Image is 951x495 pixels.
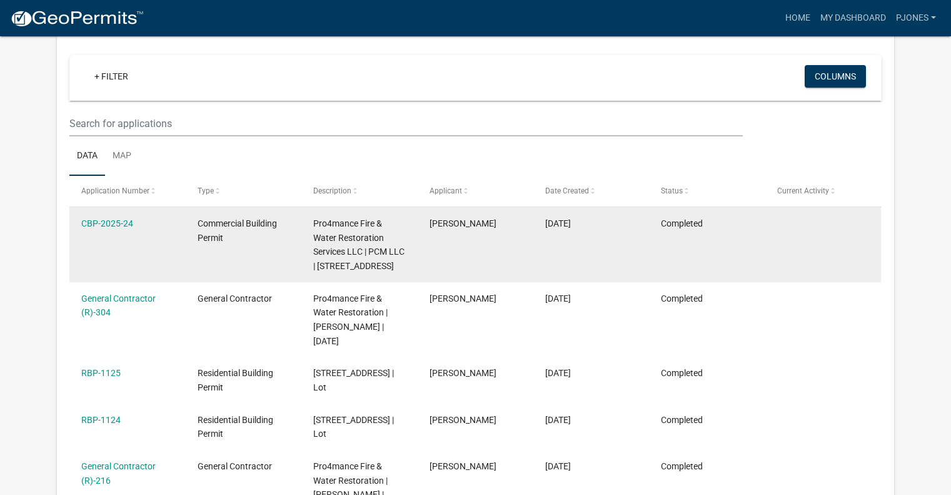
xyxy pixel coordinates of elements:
span: Completed [661,368,703,378]
span: Completed [661,293,703,304]
span: Completed [661,218,703,228]
button: Columns [805,65,866,88]
a: My Dashboard [815,6,891,30]
span: 05/02/2024 [545,415,571,425]
span: Philip Jones [430,368,496,378]
span: Philip Jones [430,461,496,471]
span: Completed [661,461,703,471]
span: 05/02/2024 [545,368,571,378]
span: Commercial Building Permit [198,218,277,243]
span: Description [313,186,351,195]
span: Completed [661,415,703,425]
span: Applicant [430,186,462,195]
span: Pro4mance Fire & Water Restoration Services LLC | PCM LLC | 300 PEARL ST. [313,218,405,271]
datatable-header-cell: Type [185,176,301,206]
span: 807 French Street Jeffersonville IN 47130 | Lot [313,368,394,392]
datatable-header-cell: Application Number [69,176,185,206]
span: 04/17/2024 [545,461,571,471]
datatable-header-cell: Description [301,176,417,206]
a: General Contractor (R)-216 [81,461,156,486]
input: Search for applications [69,111,743,136]
span: Residential Building Permit [198,368,273,392]
span: Philip Jones [430,218,496,228]
a: General Contractor (R)-304 [81,293,156,318]
datatable-header-cell: Applicant [417,176,533,206]
a: + Filter [84,65,138,88]
span: Residential Building Permit [198,415,273,439]
datatable-header-cell: Date Created [533,176,649,206]
span: Date Created [545,186,589,195]
a: RBP-1124 [81,415,121,425]
a: Map [105,136,139,176]
span: Type [198,186,214,195]
span: General Contractor [198,293,272,304]
a: Home [780,6,815,30]
span: Status [661,186,683,195]
span: 02/05/2025 [545,218,571,228]
span: Pro4mance Fire & Water Restoration | Philip Jones | 12/31/2025 [313,293,388,346]
span: General Contractor [198,461,272,471]
span: Application Number [81,186,149,195]
span: Philip Jones [430,415,496,425]
a: PJones [891,6,941,30]
a: Data [69,136,105,176]
a: CBP-2025-24 [81,218,133,228]
datatable-header-cell: Status [649,176,765,206]
datatable-header-cell: Current Activity [765,176,881,206]
span: Current Activity [777,186,829,195]
span: 12/11/2024 [545,293,571,304]
span: 1107 Highland Drive | Lot [313,415,394,439]
a: RBP-1125 [81,368,121,378]
span: Philip Jones [430,293,496,304]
